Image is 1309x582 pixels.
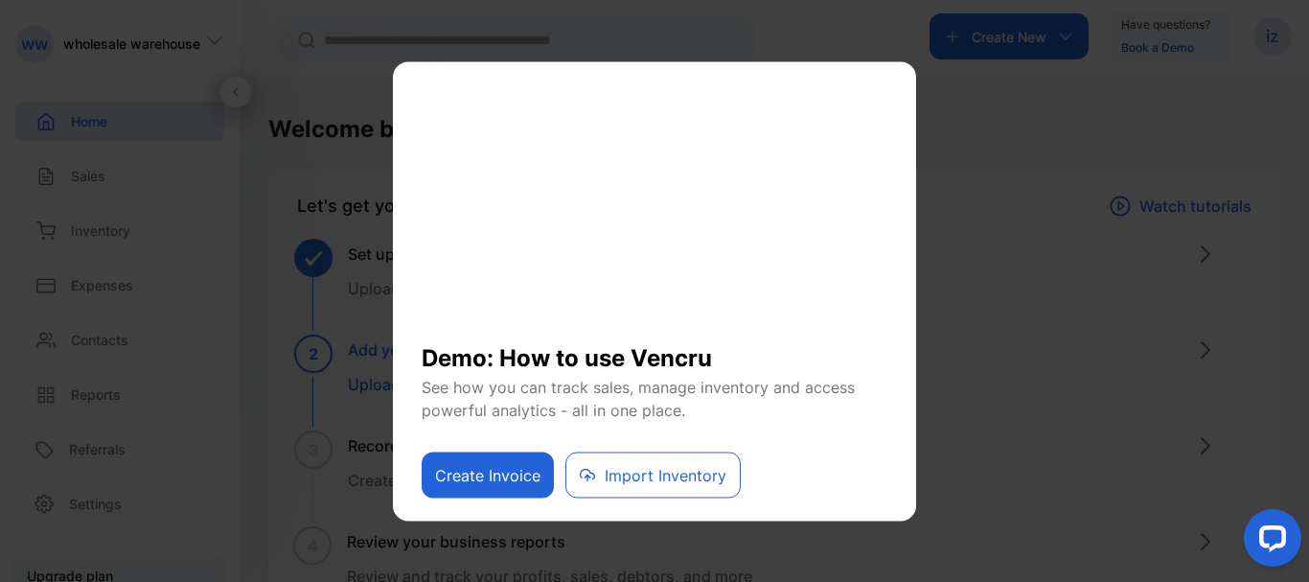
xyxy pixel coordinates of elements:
[422,452,554,498] button: Create Invoice
[1229,501,1309,582] iframe: LiveChat chat widget
[422,375,887,421] p: See how you can track sales, manage inventory and access powerful analytics - all in one place.
[422,325,887,375] h1: Demo: How to use Vencru
[565,452,741,498] button: Import Inventory
[422,85,887,325] iframe: YouTube video player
